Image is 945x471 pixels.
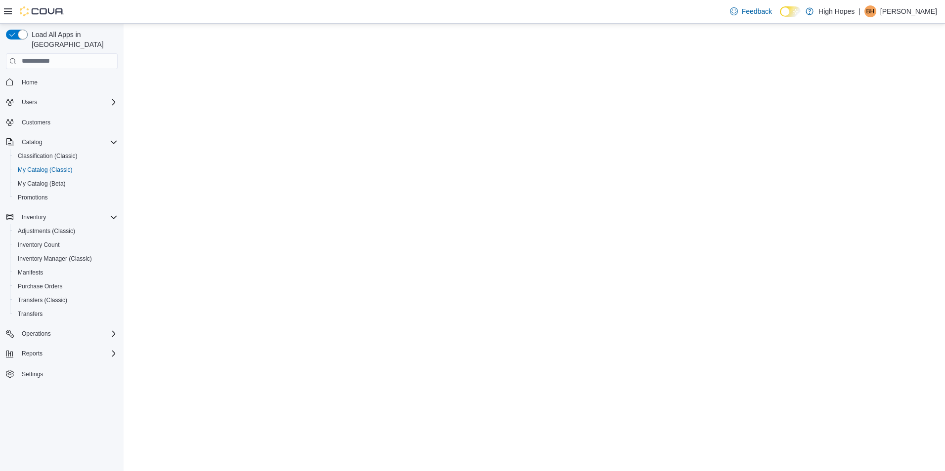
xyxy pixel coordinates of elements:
nav: Complex example [6,71,118,407]
span: Catalog [22,138,42,146]
span: Classification (Classic) [14,150,118,162]
a: Transfers [14,308,46,320]
button: Users [2,95,122,109]
button: Transfers [10,307,122,321]
span: My Catalog (Classic) [18,166,73,174]
span: Adjustments (Classic) [14,225,118,237]
button: Adjustments (Classic) [10,224,122,238]
button: Operations [18,328,55,340]
button: Home [2,75,122,89]
span: Promotions [14,192,118,203]
span: Manifests [18,269,43,276]
a: My Catalog (Beta) [14,178,70,190]
span: Inventory Count [18,241,60,249]
span: Customers [22,118,50,126]
span: Home [18,76,118,88]
span: Reports [22,350,43,357]
a: Customers [18,117,54,128]
button: Promotions [10,191,122,204]
span: Settings [18,367,118,380]
span: BH [866,5,875,17]
span: My Catalog (Beta) [18,180,66,188]
button: Inventory Manager (Classic) [10,252,122,266]
span: Purchase Orders [18,282,63,290]
span: Adjustments (Classic) [18,227,75,235]
button: Manifests [10,266,122,279]
span: Purchase Orders [14,280,118,292]
button: Customers [2,115,122,129]
a: Adjustments (Classic) [14,225,79,237]
span: Users [18,96,118,108]
button: Catalog [18,136,46,148]
span: Transfers [18,310,43,318]
button: My Catalog (Classic) [10,163,122,177]
span: Promotions [18,194,48,201]
span: Inventory [18,211,118,223]
button: Settings [2,366,122,381]
a: Settings [18,368,47,380]
a: Home [18,77,42,88]
a: Inventory Manager (Classic) [14,253,96,265]
span: Reports [18,348,118,359]
button: My Catalog (Beta) [10,177,122,191]
p: High Hopes [818,5,855,17]
img: Cova [20,6,64,16]
span: Feedback [742,6,772,16]
span: Classification (Classic) [18,152,78,160]
button: Users [18,96,41,108]
span: Users [22,98,37,106]
p: [PERSON_NAME] [880,5,937,17]
span: Inventory Manager (Classic) [14,253,118,265]
input: Dark Mode [780,6,801,17]
a: Feedback [726,1,776,21]
a: Promotions [14,192,52,203]
a: Transfers (Classic) [14,294,71,306]
div: Bridjette Holland [864,5,876,17]
button: Reports [18,348,46,359]
span: My Catalog (Classic) [14,164,118,176]
span: Inventory [22,213,46,221]
span: Transfers [14,308,118,320]
button: Operations [2,327,122,341]
button: Transfers (Classic) [10,293,122,307]
span: Operations [18,328,118,340]
button: Inventory Count [10,238,122,252]
button: Reports [2,347,122,360]
span: My Catalog (Beta) [14,178,118,190]
span: Transfers (Classic) [18,296,67,304]
span: Catalog [18,136,118,148]
span: Load All Apps in [GEOGRAPHIC_DATA] [28,30,118,49]
a: Classification (Classic) [14,150,82,162]
span: Manifests [14,267,118,278]
span: Home [22,78,38,86]
span: Settings [22,370,43,378]
button: Inventory [18,211,50,223]
a: Purchase Orders [14,280,67,292]
span: Customers [18,116,118,128]
span: Inventory Count [14,239,118,251]
button: Classification (Classic) [10,149,122,163]
span: Transfers (Classic) [14,294,118,306]
button: Inventory [2,210,122,224]
button: Catalog [2,135,122,149]
span: Operations [22,330,51,338]
button: Purchase Orders [10,279,122,293]
a: Inventory Count [14,239,64,251]
a: Manifests [14,267,47,278]
span: Inventory Manager (Classic) [18,255,92,263]
a: My Catalog (Classic) [14,164,77,176]
p: | [859,5,860,17]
